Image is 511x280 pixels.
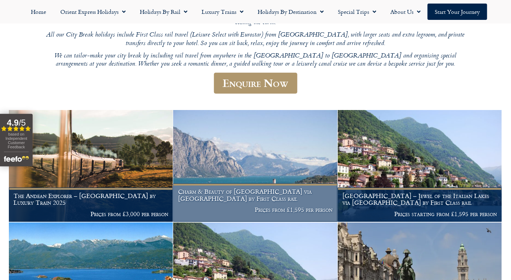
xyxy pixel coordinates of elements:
p: We can tailor-make your city break by including rail travel from anywhere in the [GEOGRAPHIC_DATA... [43,52,468,69]
a: Enquire Now [214,73,297,94]
a: Charm & Beauty of [GEOGRAPHIC_DATA] via [GEOGRAPHIC_DATA] by First Class rail Prices from £1,595 ... [173,110,337,222]
a: Luxury Trains [194,4,251,20]
a: Special Trips [331,4,383,20]
h1: Charm & Beauty of [GEOGRAPHIC_DATA] via [GEOGRAPHIC_DATA] by First Class rail [178,188,333,202]
p: Prices from £3,000 per person [14,210,168,218]
a: Holidays by Rail [133,4,194,20]
h1: The Andean Explorer – [GEOGRAPHIC_DATA] by Luxury Train 2025 [14,192,168,206]
a: [GEOGRAPHIC_DATA] – Jewel of the Italian Lakes via [GEOGRAPHIC_DATA] by First Class rail Prices s... [338,110,502,222]
a: Home [24,4,53,20]
h1: [GEOGRAPHIC_DATA] – Jewel of the Italian Lakes via [GEOGRAPHIC_DATA] by First Class rail [342,192,497,206]
a: About Us [383,4,428,20]
a: Orient Express Holidays [53,4,133,20]
a: Start your Journey [428,4,487,20]
p: Prices starting from £1,595 per person [342,210,497,218]
a: Holidays by Destination [251,4,331,20]
nav: Menu [4,4,507,20]
a: The Andean Explorer – [GEOGRAPHIC_DATA] by Luxury Train 2025 Prices from £3,000 per person [9,110,173,222]
p: All our City Break holidays include First Class rail travel (Leisure Select with Eurostar) from [... [43,31,468,48]
p: Prices from £1,595 per person [178,206,333,213]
